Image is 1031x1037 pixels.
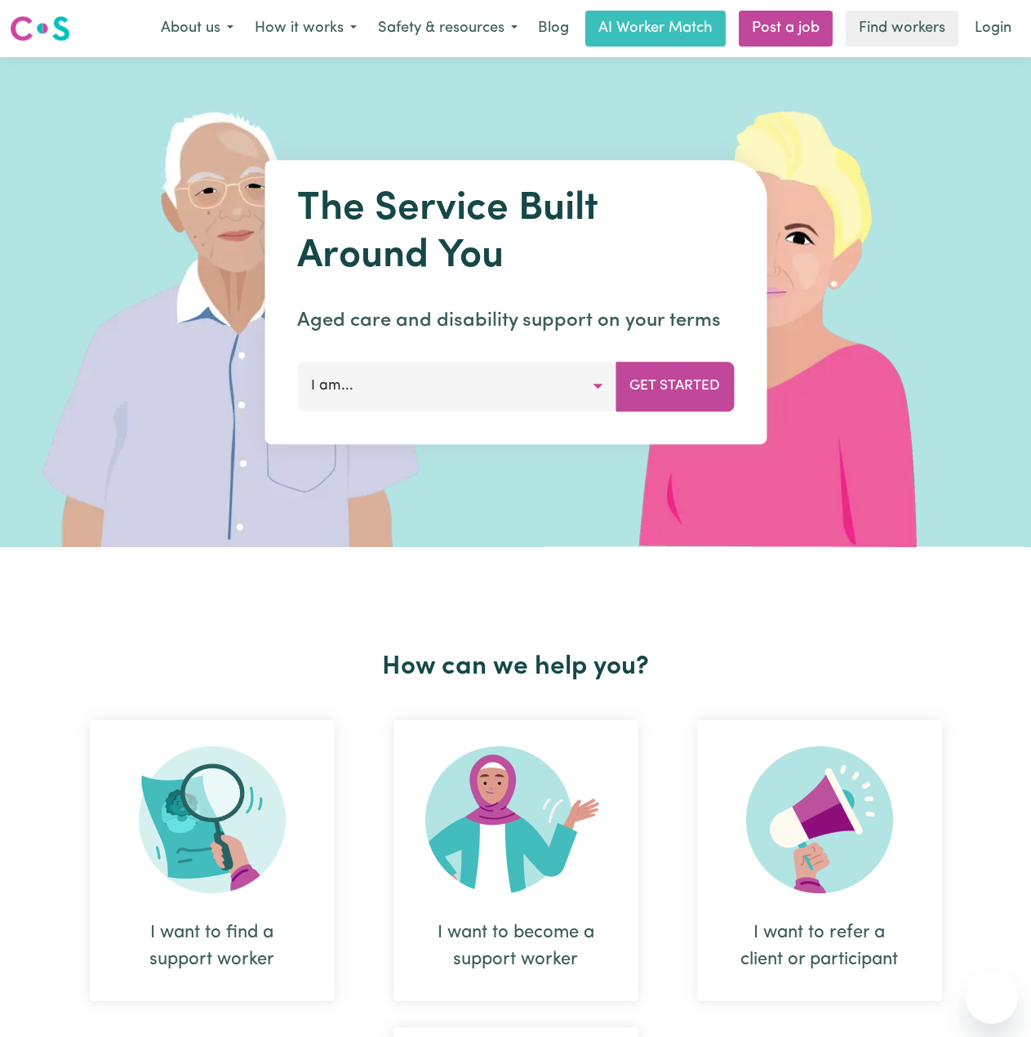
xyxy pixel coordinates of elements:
[393,720,638,1001] div: I want to become a support worker
[297,186,734,280] h1: The Service Built Around You
[585,11,726,47] a: AI Worker Match
[10,14,70,43] img: Careseekers logo
[367,11,528,46] button: Safety & resources
[697,720,942,1001] div: I want to refer a client or participant
[129,919,296,973] div: I want to find a support worker
[90,720,335,1001] div: I want to find a support worker
[433,919,599,973] div: I want to become a support worker
[244,11,367,46] button: How it works
[60,652,971,683] h2: How can we help you?
[297,306,734,336] p: Aged care and disability support on your terms
[615,362,734,411] button: Get Started
[746,746,893,893] img: Refer
[139,746,286,893] img: Search
[425,746,607,893] img: Become Worker
[150,11,244,46] button: About us
[736,919,903,973] div: I want to refer a client or participant
[966,972,1018,1024] iframe: Button to launch messaging window
[297,362,616,411] button: I am...
[739,11,833,47] a: Post a job
[846,11,958,47] a: Find workers
[10,10,70,47] a: Careseekers logo
[528,11,579,47] a: Blog
[965,11,1021,47] a: Login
